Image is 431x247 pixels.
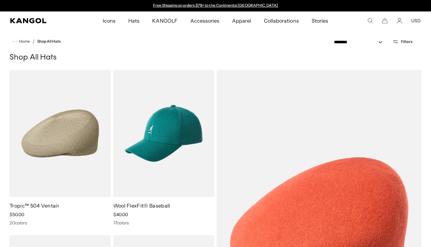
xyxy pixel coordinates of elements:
span: $50.00 [10,212,24,217]
slideshow-component: Announcement bar [150,3,281,8]
a: Tropic™ 504 Ventair [10,202,59,209]
li: / [30,38,35,45]
a: Icons [96,11,122,30]
a: Free Shipping on orders $79+ to the Continental [GEOGRAPHIC_DATA] [153,3,278,8]
h1: Shop All Hats [10,53,421,62]
span: Home [18,39,30,44]
select: Sort by: Featured [331,39,389,46]
button: Open filters [389,39,416,45]
div: Announcement [150,3,281,8]
a: Stories [305,11,335,30]
span: Accessories [190,11,219,30]
a: Wool FlexFit® Baseball [113,202,170,209]
a: Accessories [184,11,226,30]
a: Home [12,39,30,44]
div: 20 colors [10,220,111,226]
span: Icons [103,11,116,30]
button: USD [411,18,421,24]
span: Collaborations [264,11,299,30]
a: Hats [122,11,146,30]
button: Cart [382,18,388,24]
a: Kangol [10,18,68,23]
span: KANGOLF [152,11,177,30]
span: Stories [312,11,328,30]
a: Collaborations [258,11,305,30]
img: Tropic™ 504 Ventair [10,70,111,197]
span: $40.00 [113,212,128,217]
span: Apparel [232,11,251,30]
span: Hats [128,11,139,30]
a: Account [397,18,402,24]
summary: Search here [367,18,373,24]
div: 1 of 2 [150,3,281,8]
a: KANGOLF [146,11,184,30]
span: Filters [401,39,413,44]
img: Wool FlexFit® Baseball [113,70,215,197]
div: 17 colors [113,220,215,226]
a: Shop All Hats [37,39,61,44]
a: Apparel [226,11,258,30]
